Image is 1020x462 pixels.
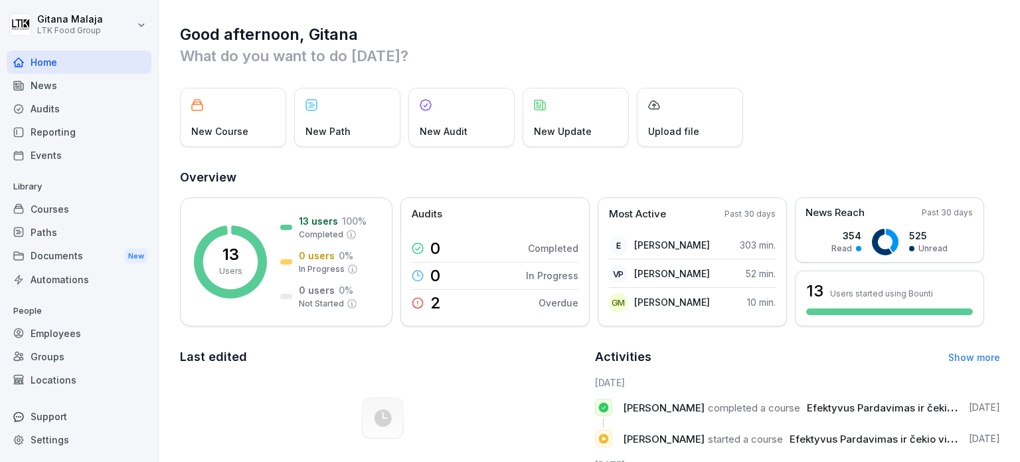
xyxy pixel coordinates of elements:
[305,124,351,138] p: New Path
[299,298,344,310] p: Not Started
[918,243,948,255] p: Unread
[299,249,335,263] p: 0 users
[7,322,151,345] a: Employees
[299,263,345,275] p: In Progress
[299,283,335,297] p: 0 users
[7,300,151,322] p: People
[7,120,151,144] a: Reporting
[180,168,1000,187] h2: Overview
[7,97,151,120] a: Audits
[180,45,1000,66] p: What do you want to do [DATE]?
[740,238,776,252] p: 303 min.
[634,238,710,252] p: [PERSON_NAME]
[534,124,592,138] p: New Update
[830,289,933,298] p: Users started using Bounti
[948,352,1000,363] a: Show more
[746,267,776,281] p: 52 min.
[7,368,151,392] a: Locations
[7,244,151,269] div: Documents
[595,376,1001,390] h6: [DATE]
[412,207,442,222] p: Audits
[609,265,628,283] div: VP
[7,405,151,428] div: Support
[648,124,699,138] p: Upload file
[708,402,800,414] span: completed a course
[125,249,147,264] div: New
[528,241,578,255] p: Completed
[7,144,151,167] a: Events
[806,205,865,221] p: News Reach
[339,283,353,297] p: 0 %
[430,241,440,257] p: 0
[299,214,338,228] p: 13 users
[806,280,823,302] h3: 13
[7,176,151,197] p: Library
[969,401,1000,414] p: [DATE]
[37,14,103,25] p: Gitana Malaja
[609,293,628,312] div: GM
[790,433,977,445] span: Efektyvus Pardavimas ir čekio vidurkis
[430,295,441,311] p: 2
[299,229,343,241] p: Completed
[339,249,353,263] p: 0 %
[595,348,651,366] h2: Activities
[634,295,710,309] p: [PERSON_NAME]
[969,432,1000,445] p: [DATE]
[7,197,151,221] a: Courses
[922,207,973,219] p: Past 30 days
[219,265,242,277] p: Users
[7,51,151,74] a: Home
[609,236,628,255] div: E
[7,345,151,368] a: Groups
[831,243,852,255] p: Read
[623,433,705,445] span: [PERSON_NAME]
[180,24,1000,45] h1: Good afternoon, Gitana
[609,207,666,222] p: Most Active
[7,244,151,269] a: DocumentsNew
[7,428,151,451] a: Settings
[430,268,440,284] p: 0
[747,295,776,309] p: 10 min.
[708,433,783,445] span: started a course
[7,268,151,291] a: Automations
[634,267,710,281] p: [PERSON_NAME]
[526,269,578,283] p: In Progress
[909,229,948,243] p: 525
[222,247,239,263] p: 13
[37,26,103,35] p: LTK Food Group
[342,214,367,228] p: 100 %
[623,402,705,414] span: [PERSON_NAME]
[191,124,248,138] p: New Course
[539,296,578,310] p: Overdue
[724,208,776,220] p: Past 30 days
[7,221,151,244] a: Paths
[7,74,151,97] a: News
[180,348,586,366] h2: Last edited
[807,402,994,414] span: Efektyvus Pardavimas ir čekio vidurkis
[831,229,861,243] p: 354
[420,124,467,138] p: New Audit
